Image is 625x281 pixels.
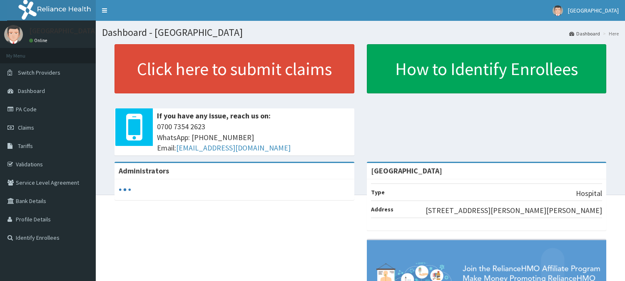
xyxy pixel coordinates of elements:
img: User Image [553,5,563,16]
li: Here [601,30,619,37]
span: [GEOGRAPHIC_DATA] [568,7,619,14]
a: [EMAIL_ADDRESS][DOMAIN_NAME] [176,143,291,153]
span: Tariffs [18,142,33,150]
a: How to Identify Enrollees [367,44,607,93]
span: Dashboard [18,87,45,95]
a: Online [29,38,49,43]
a: Click here to submit claims [115,44,354,93]
span: Claims [18,124,34,131]
p: [STREET_ADDRESS][PERSON_NAME][PERSON_NAME] [426,205,602,216]
b: Type [371,188,385,196]
b: Address [371,206,393,213]
span: Switch Providers [18,69,60,76]
b: If you have any issue, reach us on: [157,111,271,120]
p: [GEOGRAPHIC_DATA] [29,27,98,35]
b: Administrators [119,166,169,176]
a: Dashboard [569,30,600,37]
svg: audio-loading [119,183,131,196]
span: 0700 7354 2623 WhatsApp: [PHONE_NUMBER] Email: [157,121,350,153]
strong: [GEOGRAPHIC_DATA] [371,166,442,176]
img: User Image [4,25,23,44]
p: Hospital [576,188,602,199]
h1: Dashboard - [GEOGRAPHIC_DATA] [102,27,619,38]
